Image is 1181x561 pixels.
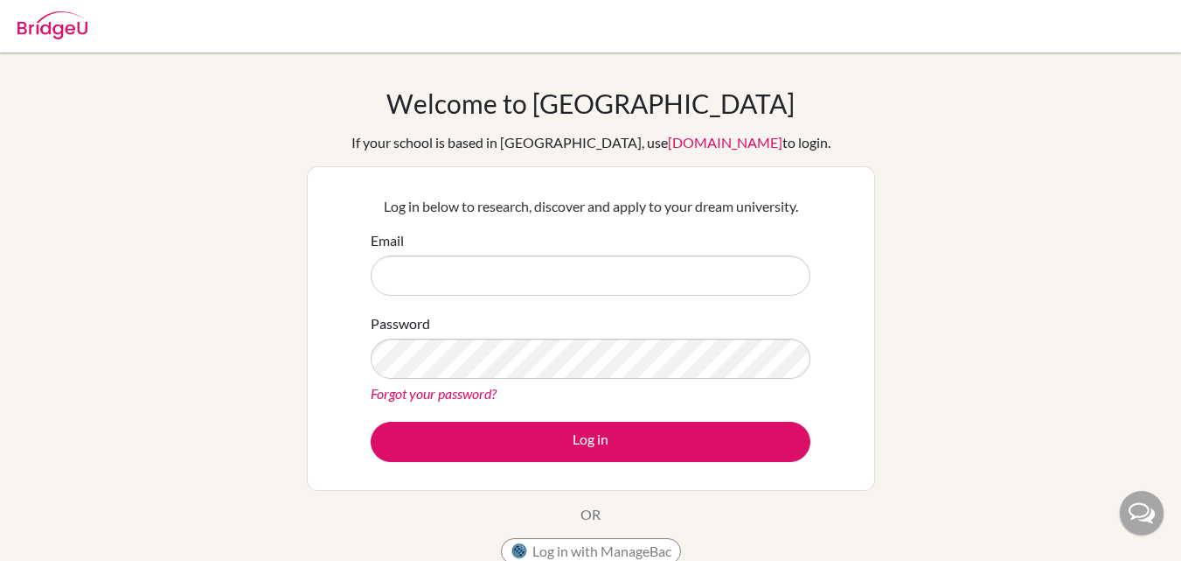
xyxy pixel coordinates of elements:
[386,88,795,119] h1: Welcome to [GEOGRAPHIC_DATA]
[371,230,404,251] label: Email
[371,196,810,217] p: Log in below to research, discover and apply to your dream university.
[668,134,782,151] a: [DOMAIN_NAME]
[371,385,497,402] a: Forgot your password?
[580,504,601,525] p: OR
[351,132,830,153] div: If your school is based in [GEOGRAPHIC_DATA], use to login.
[371,313,430,334] label: Password
[371,422,810,462] button: Log in
[17,11,87,39] img: Bridge-U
